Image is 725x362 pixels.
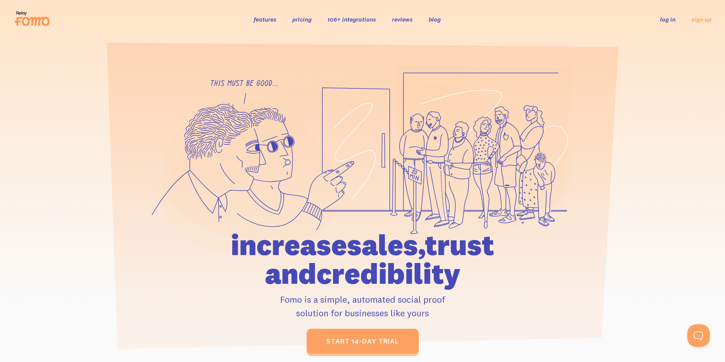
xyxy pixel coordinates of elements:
[307,329,419,354] a: start 14-day trial
[660,15,676,23] a: log in
[188,292,537,320] p: Fomo is a simple, automated social proof solution for businesses like yours
[254,15,276,23] a: features
[429,15,441,23] a: blog
[292,15,312,23] a: pricing
[687,324,710,347] iframe: Help Scout Beacon - Open
[188,231,537,288] h1: increase sales, trust and credibility
[392,15,413,23] a: reviews
[691,15,711,23] a: sign up
[327,15,376,23] a: 106+ integrations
